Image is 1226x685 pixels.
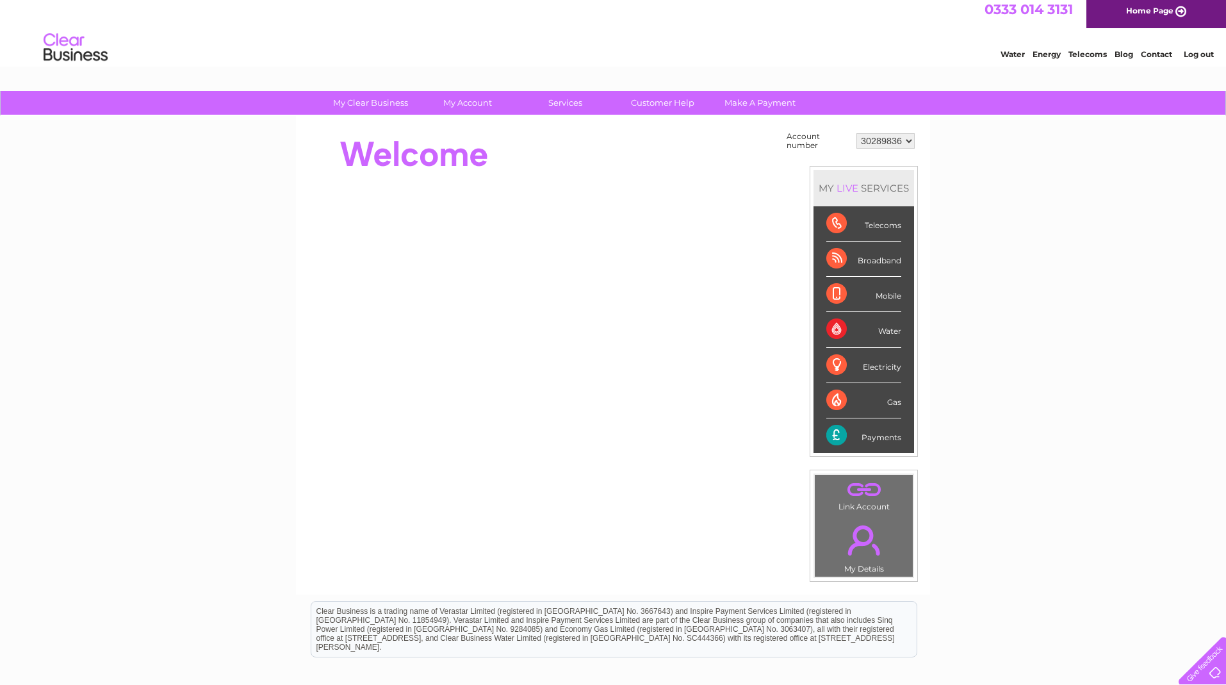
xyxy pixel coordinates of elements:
[707,91,813,115] a: Make A Payment
[1184,54,1214,64] a: Log out
[834,182,861,194] div: LIVE
[818,478,910,500] a: .
[826,206,901,242] div: Telecoms
[826,348,901,383] div: Electricity
[826,418,901,453] div: Payments
[43,33,108,72] img: logo.png
[1001,54,1025,64] a: Water
[318,91,423,115] a: My Clear Business
[610,91,715,115] a: Customer Help
[814,474,913,515] td: Link Account
[311,7,917,62] div: Clear Business is a trading name of Verastar Limited (registered in [GEOGRAPHIC_DATA] No. 3667643...
[813,170,914,206] div: MY SERVICES
[826,242,901,277] div: Broadband
[1033,54,1061,64] a: Energy
[985,6,1073,22] a: 0333 014 3131
[415,91,521,115] a: My Account
[814,515,913,577] td: My Details
[1141,54,1172,64] a: Contact
[826,312,901,347] div: Water
[783,129,853,153] td: Account number
[1068,54,1107,64] a: Telecoms
[1115,54,1133,64] a: Blog
[826,277,901,312] div: Mobile
[826,383,901,418] div: Gas
[818,518,910,563] a: .
[512,91,618,115] a: Services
